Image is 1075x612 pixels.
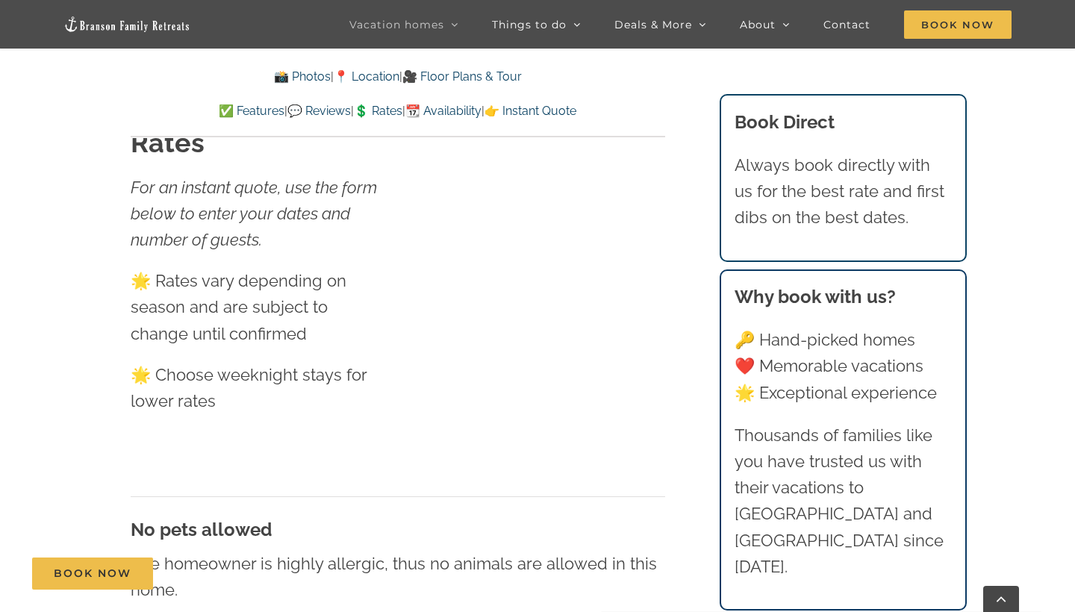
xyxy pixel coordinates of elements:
[349,19,444,30] span: Vacation homes
[405,104,482,118] a: 📆 Availability
[408,124,665,449] iframe: Blue Pearl - Multiple Month Calendar Widget
[131,67,665,87] p: | |
[735,422,953,580] p: Thousands of families like you have trusted us with their vacations to [GEOGRAPHIC_DATA] and [GEO...
[131,127,205,158] strong: Rates
[823,19,870,30] span: Contact
[287,104,351,118] a: 💬 Reviews
[492,19,567,30] span: Things to do
[735,109,953,136] h3: Book Direct
[735,327,953,406] p: 🔑 Hand-picked homes ❤️ Memorable vacations 🌟 Exceptional experience
[131,551,665,603] p: The homeowner is highly allergic, thus no animals are allowed in this home.
[402,69,522,84] a: 🎥 Floor Plans & Tour
[735,284,953,310] h3: Why book with us?
[54,567,131,580] span: Book Now
[735,152,953,231] p: Always book directly with us for the best rate and first dibs on the best dates.
[354,104,402,118] a: 💲 Rates
[904,10,1012,39] span: Book Now
[740,19,776,30] span: About
[63,16,190,33] img: Branson Family Retreats Logo
[131,519,272,540] strong: No pets allowed
[131,178,377,249] em: For an instant quote, use the form below to enter your dates and number of guests.
[274,69,331,84] a: 📸 Photos
[334,69,399,84] a: 📍 Location
[219,104,284,118] a: ✅ Features
[131,102,665,121] p: | | | |
[131,268,387,347] p: 🌟 Rates vary depending on season and are subject to change until confirmed
[614,19,692,30] span: Deals & More
[32,558,153,590] a: Book Now
[131,362,387,414] p: 🌟 Choose weeknight stays for lower rates
[484,104,576,118] a: 👉 Instant Quote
